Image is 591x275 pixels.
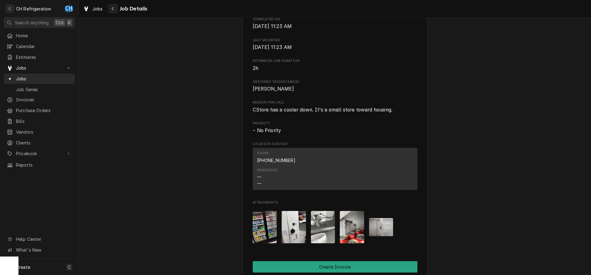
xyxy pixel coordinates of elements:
[253,127,417,134] div: No Priority
[68,264,71,270] span: C
[16,265,30,270] span: Create
[253,121,417,134] div: Priority
[92,6,103,12] span: Jobs
[16,118,72,124] span: Bills
[65,4,73,13] div: CH
[253,85,417,93] span: Assigned Technician(s)
[253,200,417,205] span: Attachments
[253,23,417,30] span: Completed On
[257,168,277,187] div: Reminders
[16,247,71,253] span: What's New
[253,38,417,51] div: Last Modified
[4,127,75,137] a: Vendors
[4,74,75,84] a: Jobs
[4,148,75,159] a: Go to Pricebook
[253,211,277,243] img: YyTKOk9iTwWss0xJtKP3
[16,86,72,93] span: Job Series
[253,121,417,126] span: Priority
[253,106,417,114] span: Reason For Call
[253,100,417,105] span: Reason For Call
[282,211,306,243] img: vqQ15yhxRtOtuEwXNTun
[253,17,417,30] div: Completed On
[253,79,417,84] span: Assigned Technician(s)
[253,59,417,63] span: Estimated Job Duration
[253,38,417,43] span: Last Modified
[16,43,72,50] span: Calendar
[253,65,417,72] span: Estimated Job Duration
[16,6,51,12] div: CH Refrigeration
[16,65,62,71] span: Jobs
[16,107,72,114] span: Purchase Orders
[253,200,417,248] div: Attachments
[16,75,72,82] span: Jobs
[369,218,393,236] img: L37IyNj4SESZvTkjePjQ
[253,107,393,113] span: CStore has a cooler down. It's a small store toward housing.
[4,116,75,126] a: Bills
[257,151,269,156] div: Phone
[4,84,75,95] a: Job Series
[253,79,417,93] div: Assigned Technician(s)
[108,4,118,14] button: Navigate back
[16,140,72,146] span: Clients
[4,234,75,244] a: Go to Help Center
[257,158,295,163] a: [PHONE_NUMBER]
[15,19,49,26] span: Search anything
[253,148,417,190] div: Contact
[16,236,71,242] span: Help Center
[257,151,295,163] div: Phone
[4,17,75,28] button: Search anythingCtrlK
[4,52,75,62] a: Estimates
[340,211,364,243] img: tzFJ7IkrSde8B8x80FLC
[257,180,261,187] div: —
[16,162,72,168] span: Reports
[253,142,417,147] span: Location Contact
[65,4,73,13] div: Chris Hiraga's Avatar
[253,17,417,22] span: Completed On
[4,245,75,255] a: Go to What's New
[68,19,71,26] span: K
[257,174,261,180] div: —
[253,44,292,50] span: [DATE] 11:23 AM
[118,5,147,13] span: Job Details
[16,150,62,157] span: Pricebook
[81,4,105,14] a: Jobs
[16,96,72,103] span: Invoices
[56,19,64,26] span: Ctrl
[253,261,417,273] div: Button Group Row
[4,105,75,115] a: Purchase Orders
[253,65,258,71] span: 2h
[311,211,335,243] img: xiILohjbToCcmNe9TumU
[4,30,75,41] a: Home
[257,168,277,173] div: Reminders
[4,160,75,170] a: Reports
[253,86,294,92] span: [PERSON_NAME]
[4,63,75,73] a: Go to Jobs
[253,100,417,113] div: Reason For Call
[253,148,417,193] div: Location Contact List
[16,32,72,39] span: Home
[6,4,14,13] div: C
[253,59,417,72] div: Estimated Job Duration
[4,95,75,105] a: Invoices
[16,129,72,135] span: Vendors
[253,142,417,192] div: Location Contact
[253,23,292,29] span: [DATE] 11:23 AM
[16,54,72,60] span: Estimates
[4,138,75,148] a: Clients
[253,44,417,51] span: Last Modified
[4,41,75,51] a: Calendar
[253,261,417,273] button: Create Invoice
[253,127,417,134] span: Priority
[253,206,417,248] span: Attachments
